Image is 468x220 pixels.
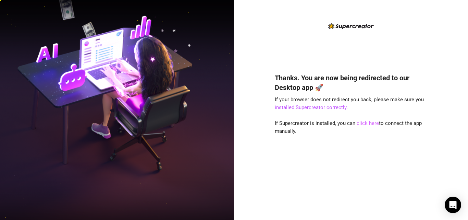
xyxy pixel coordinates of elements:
span: If Supercreator is installed, you can to connect the app manually. [275,120,422,135]
h4: Thanks. You are now being redirected to our Desktop app 🚀 [275,73,428,92]
div: Open Intercom Messenger [445,197,461,213]
img: logo-BBDzfeDw.svg [328,23,374,29]
span: If your browser does not redirect you back, please make sure you . [275,96,424,111]
a: click here [357,120,379,126]
a: installed Supercreator correctly [275,104,346,111]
